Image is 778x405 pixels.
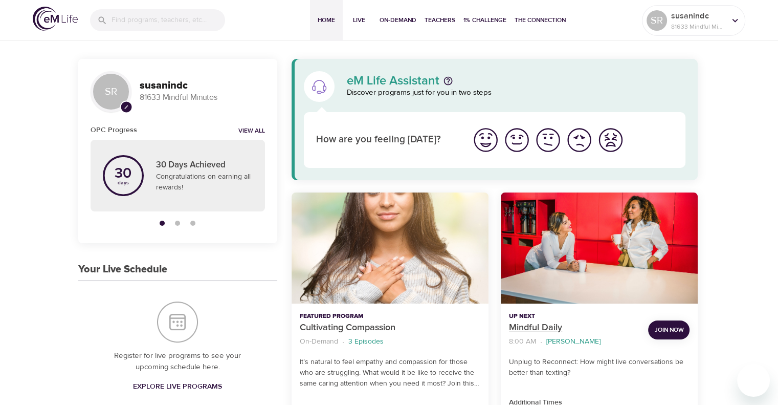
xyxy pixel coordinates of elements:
[300,357,480,389] p: It’s natural to feel empathy and compassion for those who are struggling. What would it be like t...
[532,124,564,156] button: I'm feeling ok
[654,325,683,335] span: Join Now
[348,336,384,347] p: 3 Episodes
[648,321,690,339] button: Join Now
[509,335,640,349] nav: breadcrumb
[540,335,542,349] li: ·
[140,80,265,92] h3: susanindc
[509,312,640,321] p: Up Next
[314,15,339,26] span: Home
[671,22,725,31] p: 81633 Mindful Minutes
[342,335,344,349] li: ·
[534,126,562,154] img: ok
[91,124,137,136] h6: OPC Progress
[300,312,480,321] p: Featured Program
[596,126,625,154] img: worst
[91,71,131,112] div: SR
[33,7,78,31] img: logo
[156,159,253,172] p: 30 Days Achieved
[347,15,371,26] span: Live
[503,126,531,154] img: good
[156,172,253,193] p: Congratulations on earning all rewards!
[380,15,416,26] span: On-Demand
[509,321,640,335] p: Mindful Daily
[671,10,725,22] p: susanindc
[238,127,265,136] a: View all notifications
[546,336,601,347] p: [PERSON_NAME]
[595,124,626,156] button: I'm feeling worst
[133,380,222,393] span: Explore Live Programs
[347,87,686,99] p: Discover programs just for you in two steps
[470,124,501,156] button: I'm feeling great
[463,15,506,26] span: 1% Challenge
[472,126,500,154] img: great
[300,321,480,335] p: Cultivating Compassion
[501,193,698,304] button: Mindful Daily
[347,75,439,87] p: eM Life Assistant
[515,15,566,26] span: The Connection
[78,264,167,275] h3: Your Live Schedule
[300,336,338,347] p: On-Demand
[112,9,225,31] input: Find programs, teachers, etc...
[316,133,458,147] p: How are you feeling [DATE]?
[115,166,131,181] p: 30
[292,193,488,304] button: Cultivating Compassion
[115,181,131,185] p: days
[737,364,770,397] iframe: Button to launch messaging window
[647,10,667,31] div: SR
[501,124,532,156] button: I'm feeling good
[564,124,595,156] button: I'm feeling bad
[311,78,327,95] img: eM Life Assistant
[300,335,480,349] nav: breadcrumb
[129,377,226,396] a: Explore Live Programs
[509,357,690,378] p: Unplug to Reconnect: How might live conversations be better than texting?
[509,336,536,347] p: 8:00 AM
[140,92,265,103] p: 81633 Mindful Minutes
[99,350,257,373] p: Register for live programs to see your upcoming schedule here.
[565,126,593,154] img: bad
[157,302,198,343] img: Your Live Schedule
[425,15,455,26] span: Teachers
